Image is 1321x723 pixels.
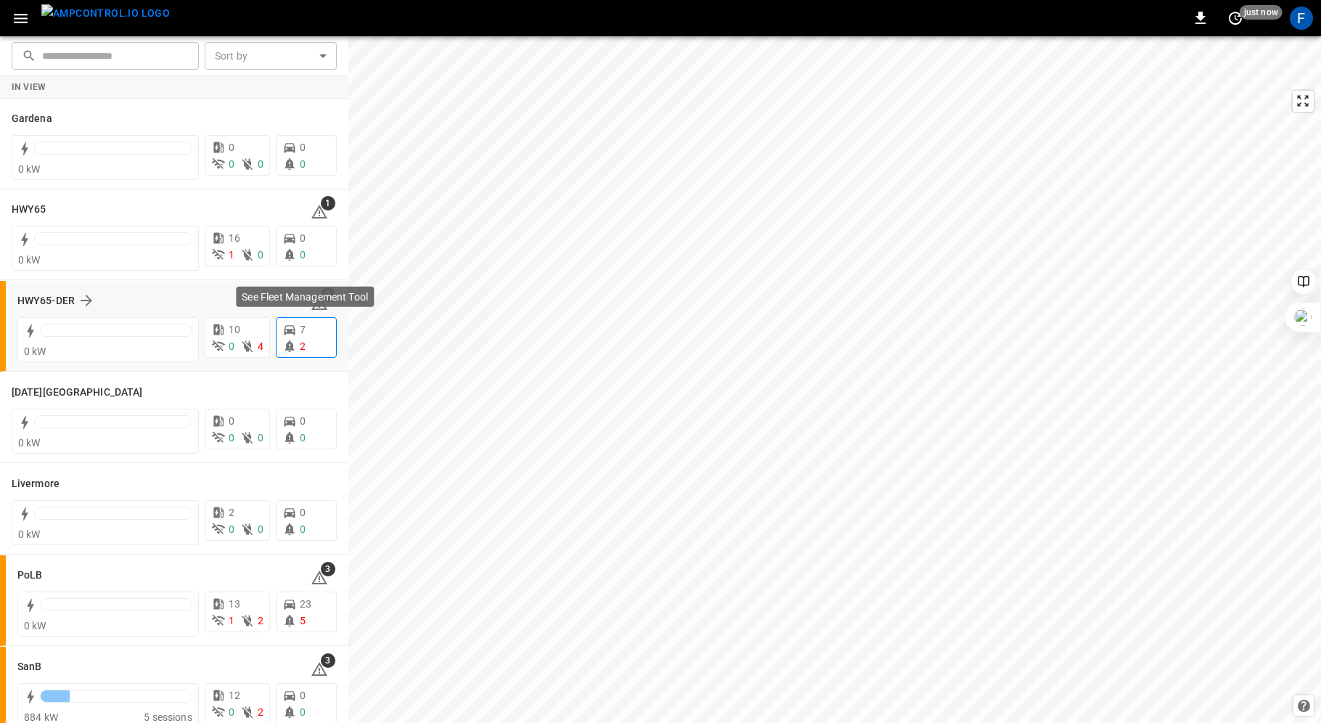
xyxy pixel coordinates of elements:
[229,249,234,261] span: 1
[300,142,306,153] span: 0
[1240,5,1283,20] span: just now
[300,232,306,244] span: 0
[300,690,306,701] span: 0
[229,432,234,444] span: 0
[229,415,234,427] span: 0
[300,432,306,444] span: 0
[321,562,335,576] span: 3
[24,346,46,357] span: 0 kW
[300,324,306,335] span: 7
[229,598,240,610] span: 13
[229,340,234,352] span: 0
[144,711,192,723] span: 5 sessions
[258,158,263,170] span: 0
[12,385,142,401] h6: Karma Center
[12,202,46,218] h6: HWY65
[12,476,60,492] h6: Livermore
[1290,7,1313,30] div: profile-icon
[258,615,263,626] span: 2
[229,523,234,535] span: 0
[229,690,240,701] span: 12
[18,437,41,449] span: 0 kW
[348,36,1321,723] canvas: Map
[300,158,306,170] span: 0
[18,254,41,266] span: 0 kW
[258,249,263,261] span: 0
[12,82,46,92] strong: In View
[18,528,41,540] span: 0 kW
[258,706,263,718] span: 2
[229,142,234,153] span: 0
[300,249,306,261] span: 0
[300,615,306,626] span: 5
[229,158,234,170] span: 0
[17,568,42,584] h6: PoLB
[300,507,306,518] span: 0
[300,523,306,535] span: 0
[300,340,306,352] span: 2
[24,711,58,723] span: 884 kW
[17,659,41,675] h6: SanB
[229,615,234,626] span: 1
[229,706,234,718] span: 0
[258,523,263,535] span: 0
[258,432,263,444] span: 0
[258,340,263,352] span: 4
[229,232,240,244] span: 16
[321,196,335,211] span: 1
[229,507,234,518] span: 2
[321,653,335,668] span: 3
[18,163,41,175] span: 0 kW
[12,111,52,127] h6: Gardena
[300,706,306,718] span: 0
[41,4,170,23] img: ampcontrol.io logo
[229,324,240,335] span: 10
[242,290,368,304] p: See Fleet Management Tool
[24,620,46,632] span: 0 kW
[300,598,311,610] span: 23
[17,293,75,309] h6: HWY65-DER
[1224,7,1247,30] button: set refresh interval
[300,415,306,427] span: 0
